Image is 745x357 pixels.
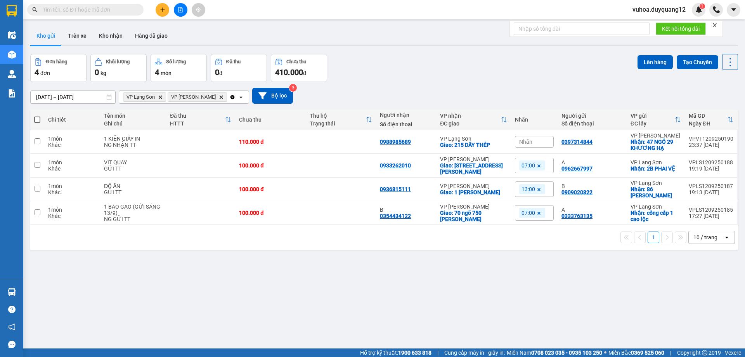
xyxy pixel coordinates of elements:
button: Đơn hàng4đơn [30,54,87,82]
div: 0909020822 [561,189,593,195]
button: Hàng đã giao [129,26,174,45]
span: Hỗ trợ kỹ thuật: [360,348,431,357]
th: Toggle SortBy [627,110,685,130]
div: Khác [48,165,96,172]
span: 07:00 [521,162,535,169]
div: B [380,207,432,213]
div: Người gửi [561,113,623,119]
div: 100.000 đ [239,186,302,192]
div: Người nhận [380,112,432,118]
span: Miền Bắc [608,348,664,357]
div: VP Lạng Sơn [631,159,681,165]
button: Đã thu0đ [211,54,267,82]
sup: 3 [289,84,297,92]
span: VP Minh Khai, close by backspace [168,92,227,102]
div: GỬI TT [104,165,162,172]
div: Giao: 215 DÂY THÉP [440,142,507,148]
div: GỬI TT [104,189,162,195]
div: Thu hộ [310,113,366,119]
div: VP Lạng Sơn [631,180,681,186]
div: 0333763135 [561,213,593,219]
span: question-circle [8,306,16,313]
button: aim [192,3,205,17]
div: ĐC lấy [631,120,675,127]
img: solution-icon [8,89,16,98]
div: Ghi chú [104,120,162,127]
div: 1 món [48,207,96,213]
input: Select a date range. [31,91,115,103]
div: VPLS1209250188 [689,159,733,165]
div: Đơn hàng [46,59,67,64]
div: 0988985689 [380,139,411,145]
span: món [161,70,172,76]
button: Kết nối tổng đài [656,23,706,35]
button: 1 [648,232,659,243]
div: Chưa thu [239,117,302,123]
div: Khối lượng [106,59,130,64]
span: VP Lạng Sơn [126,94,155,100]
div: HTTT [170,120,225,127]
div: VPLS1209250185 [689,207,733,213]
div: 110.000 đ [239,139,302,145]
img: logo-vxr [7,5,17,17]
th: Toggle SortBy [306,110,376,130]
svg: Delete [158,95,163,99]
div: 1 KIỆN GIẤY IN [104,136,162,142]
img: warehouse-icon [8,51,16,59]
span: | [437,348,438,357]
div: Số điện thoại [380,121,432,127]
strong: 0708 023 035 - 0935 103 250 [531,350,602,356]
span: Miền Nam [507,348,602,357]
button: Số lượng4món [151,54,207,82]
span: đơn [40,70,50,76]
div: Khác [48,213,96,219]
svg: Clear all [229,94,236,100]
span: 13:00 [521,186,535,193]
button: Khối lượng0kg [90,54,147,82]
span: ⚪️ [604,351,606,354]
div: Khác [48,142,96,148]
th: Toggle SortBy [166,110,235,130]
div: 0933262010 [380,162,411,169]
div: 0397314844 [561,139,593,145]
button: Kho gửi [30,26,62,45]
strong: 1900 633 818 [398,350,431,356]
div: Giao: 1 CHÂU VĂN LIÊM [440,189,507,195]
div: A [561,207,623,213]
div: 0962667997 [561,165,593,172]
div: VỊT QUAY [104,159,162,165]
div: Khác [48,189,96,195]
div: Chưa thu [286,59,306,64]
span: Nhãn [519,139,532,145]
img: warehouse-icon [8,70,16,78]
div: Giao: 70 ngõ 750 Kim Giang [440,210,507,222]
div: 10 / trang [693,233,717,241]
div: NG GỬI TT [104,216,162,222]
div: 100.000 đ [239,162,302,169]
button: caret-down [727,3,740,17]
div: VP Lạng Sơn [631,204,681,210]
span: notification [8,323,16,331]
div: 17:27 [DATE] [689,213,733,219]
span: Cung cấp máy in - giấy in: [444,348,505,357]
div: VPLS1209250187 [689,183,733,189]
svg: open [724,234,730,240]
div: VP nhận [440,113,501,119]
div: Nhãn [515,117,554,123]
span: caret-down [730,6,737,13]
div: VP Lạng Sơn [440,136,507,142]
th: Toggle SortBy [685,110,737,130]
span: plus [160,7,165,12]
div: Chi tiết [48,117,96,123]
div: VP [PERSON_NAME] [440,183,507,189]
div: Trạng thái [310,120,366,127]
div: 23:37 [DATE] [689,142,733,148]
img: phone-icon [713,6,720,13]
span: Kết nối tổng đài [662,24,700,33]
span: 0 [95,68,99,77]
div: B [561,183,623,189]
span: search [32,7,38,12]
input: Tìm tên, số ĐT hoặc mã đơn [43,5,134,14]
img: warehouse-icon [8,31,16,39]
